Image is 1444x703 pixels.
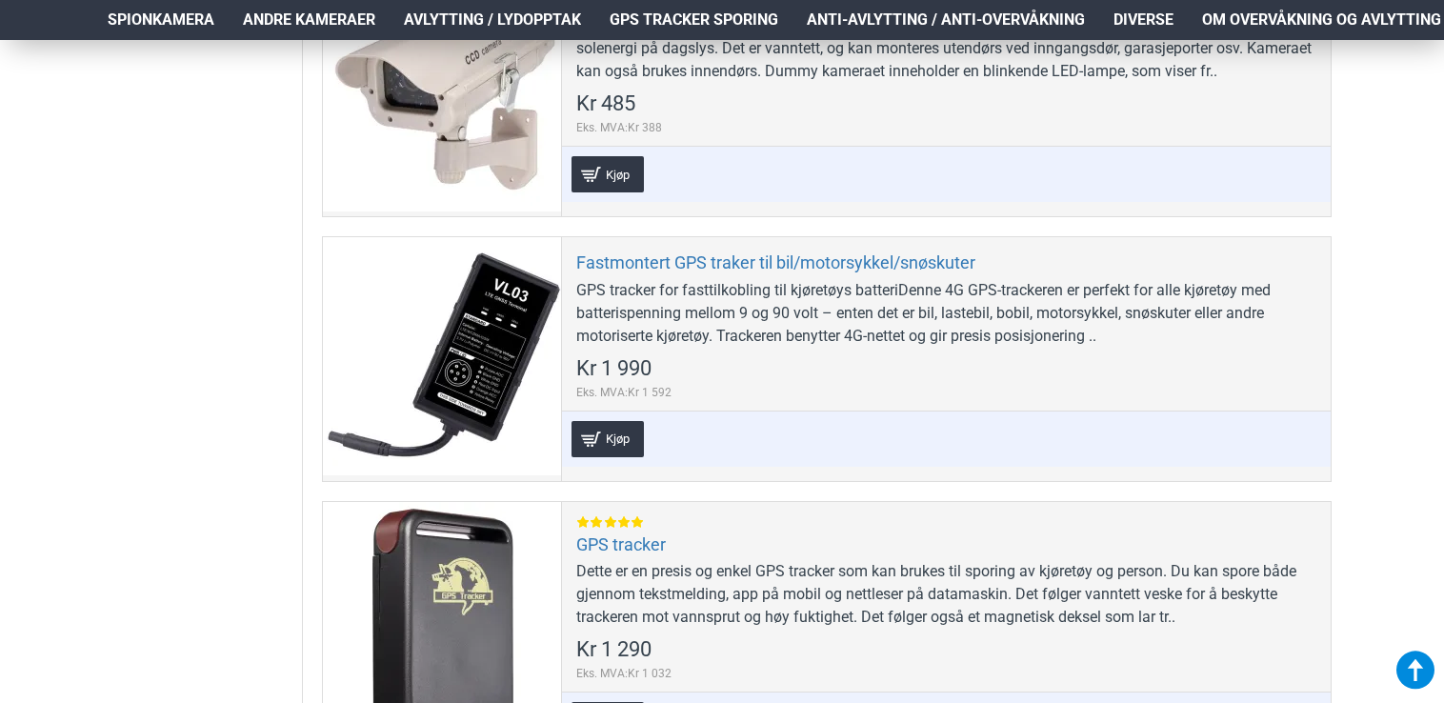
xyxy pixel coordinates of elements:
[610,9,778,31] span: GPS Tracker Sporing
[576,358,652,379] span: Kr 1 990
[576,279,1316,348] div: GPS tracker for fasttilkobling til kjøretøys batteriDenne 4G GPS-trackeren er perfekt for alle kj...
[576,93,635,114] span: Kr 485
[576,119,662,136] span: Eks. MVA:Kr 388
[576,639,652,660] span: Kr 1 290
[323,237,561,475] a: Fastmontert GPS traker til bil/motorsykkel/snøskuter Fastmontert GPS traker til bil/motorsykkel/s...
[108,9,214,31] span: Spionkamera
[576,665,672,682] span: Eks. MVA:Kr 1 032
[576,251,975,273] a: Fastmontert GPS traker til bil/motorsykkel/snøskuter
[601,169,634,181] span: Kjøp
[576,533,666,555] a: GPS tracker
[576,560,1316,629] div: Dette er en presis og enkel GPS tracker som kan brukes til sporing av kjøretøy og person. Du kan ...
[243,9,375,31] span: Andre kameraer
[576,384,672,401] span: Eks. MVA:Kr 1 592
[404,9,581,31] span: Avlytting / Lydopptak
[1202,9,1441,31] span: Om overvåkning og avlytting
[576,14,1316,83] div: Falske overvåkningskameraet er utstyrt med solcellepanel, som lade 2 stk. ladbare AA-bateriet gje...
[807,9,1085,31] span: Anti-avlytting / Anti-overvåkning
[601,432,634,445] span: Kjøp
[1113,9,1173,31] span: Diverse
